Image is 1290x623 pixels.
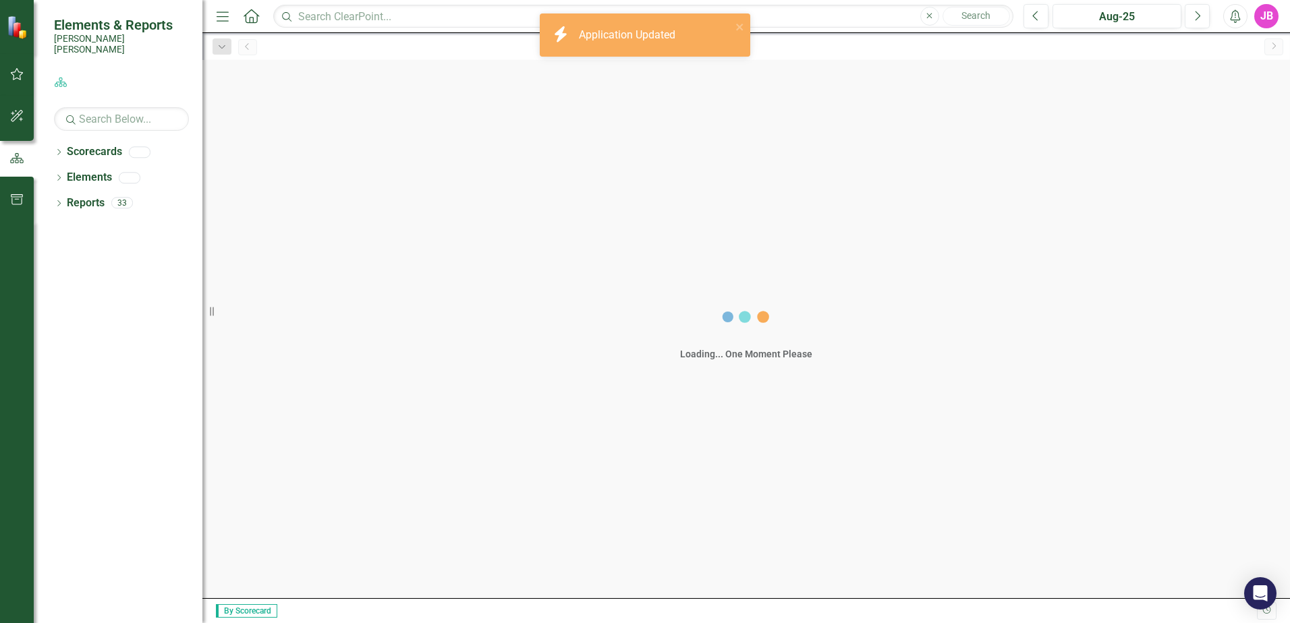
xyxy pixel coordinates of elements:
[273,5,1013,28] input: Search ClearPoint...
[67,170,112,185] a: Elements
[1254,4,1279,28] button: JB
[54,17,189,33] span: Elements & Reports
[54,107,189,131] input: Search Below...
[735,19,745,34] button: close
[579,28,679,43] div: Application Updated
[1057,9,1177,25] div: Aug-25
[961,10,990,21] span: Search
[943,7,1010,26] button: Search
[111,198,133,209] div: 33
[54,33,189,55] small: [PERSON_NAME] [PERSON_NAME]
[67,144,122,160] a: Scorecards
[1053,4,1181,28] button: Aug-25
[216,604,277,618] span: By Scorecard
[7,16,30,39] img: ClearPoint Strategy
[67,196,105,211] a: Reports
[680,347,812,361] div: Loading... One Moment Please
[1244,577,1277,610] div: Open Intercom Messenger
